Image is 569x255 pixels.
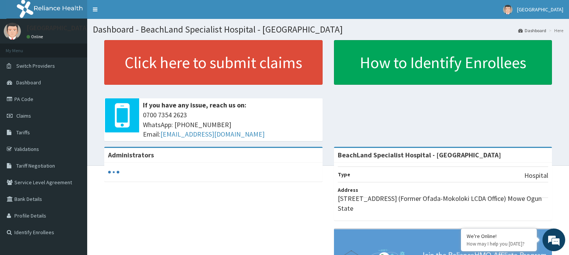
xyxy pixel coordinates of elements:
[547,27,563,34] li: Here
[524,171,548,180] p: Hospital
[518,27,546,34] a: Dashboard
[503,5,513,14] img: User Image
[93,25,563,34] h1: Dashboard - BeachLand Specialist Hospital - [GEOGRAPHIC_DATA]
[338,194,549,213] p: [STREET_ADDRESS] (Former Ofada-Mokoloki LCDA Office) Mowe Ogun State
[16,112,31,119] span: Claims
[27,34,45,39] a: Online
[143,110,319,139] span: 0700 7354 2623 WhatsApp: [PHONE_NUMBER] Email:
[517,6,563,13] span: [GEOGRAPHIC_DATA]
[338,151,501,159] strong: BeachLand Specialist Hospital - [GEOGRAPHIC_DATA]
[4,23,21,40] img: User Image
[160,130,265,138] a: [EMAIL_ADDRESS][DOMAIN_NAME]
[16,62,55,69] span: Switch Providers
[104,40,323,85] a: Click here to submit claims
[16,79,41,86] span: Dashboard
[108,166,119,178] svg: audio-loading
[467,233,531,239] div: We're Online!
[16,162,55,169] span: Tariff Negotiation
[143,101,246,109] b: If you have any issue, reach us on:
[338,187,358,193] b: Address
[27,25,89,31] p: [GEOGRAPHIC_DATA]
[334,40,552,85] a: How to Identify Enrollees
[467,241,531,247] p: How may I help you today?
[16,129,30,136] span: Tariffs
[338,171,350,178] b: Type
[108,151,154,159] b: Administrators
